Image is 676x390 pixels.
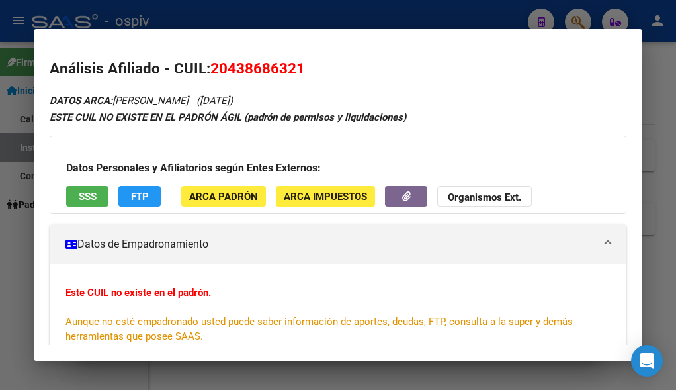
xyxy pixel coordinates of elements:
[66,160,610,176] h3: Datos Personales y Afiliatorios según Entes Externos:
[50,95,189,107] span: [PERSON_NAME]
[276,186,375,207] button: ARCA Impuestos
[131,191,149,203] span: FTP
[210,60,305,77] span: 20438686321
[284,191,367,203] span: ARCA Impuestos
[118,186,161,207] button: FTP
[631,345,663,377] div: Open Intercom Messenger
[66,186,108,207] button: SSS
[50,264,626,365] div: Datos de Empadronamiento
[50,58,626,80] h2: Análisis Afiliado - CUIL:
[196,95,233,107] span: ([DATE])
[50,224,626,264] mat-expansion-panel-header: Datos de Empadronamiento
[65,236,595,252] mat-panel-title: Datos de Empadronamiento
[50,95,112,107] strong: DATOS ARCA:
[181,186,266,207] button: ARCA Padrón
[448,191,521,203] strong: Organismos Ext.
[65,287,211,299] strong: Este CUIL no existe en el padrón.
[79,191,97,203] span: SSS
[189,191,258,203] span: ARCA Padrón
[50,111,406,123] strong: ESTE CUIL NO EXISTE EN EL PADRÓN ÁGIL (padrón de permisos y liquidaciones)
[65,316,573,342] span: Aunque no esté empadronado usted puede saber información de aportes, deudas, FTP, consulta a la s...
[437,186,532,207] button: Organismos Ext.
